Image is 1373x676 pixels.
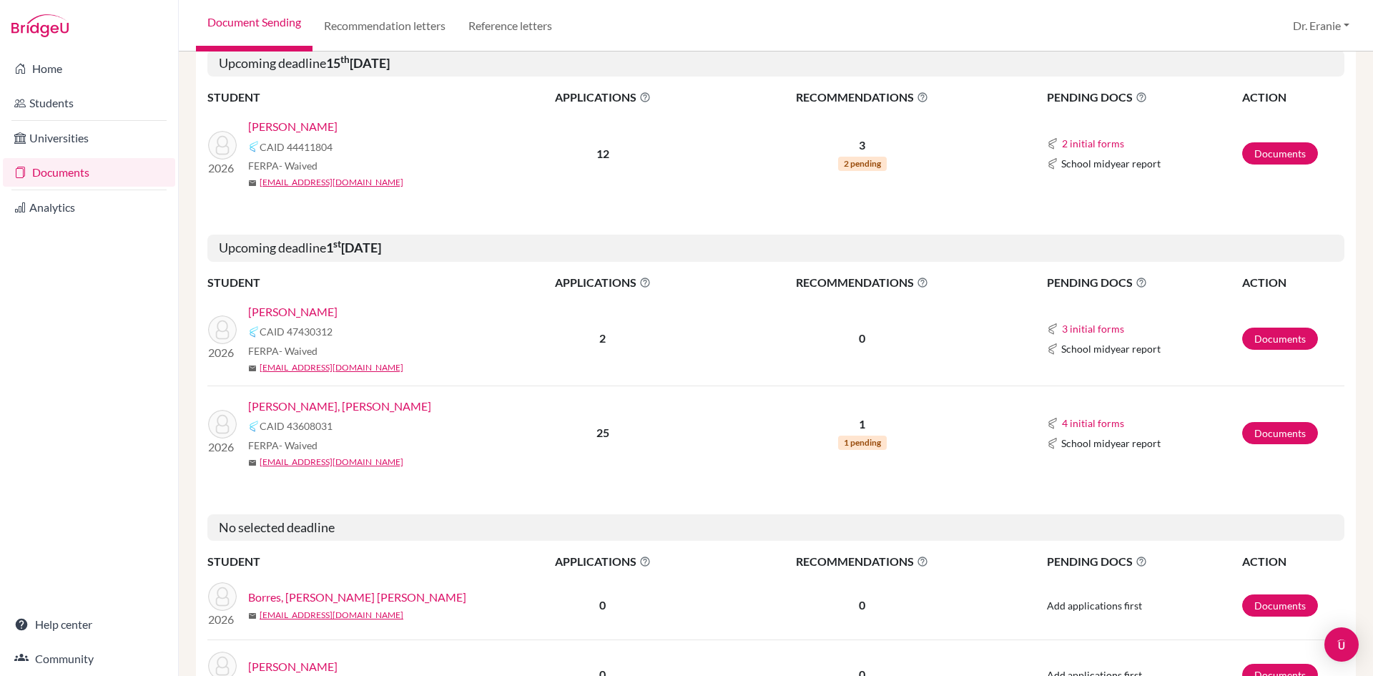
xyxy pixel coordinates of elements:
[260,456,403,469] a: [EMAIL_ADDRESS][DOMAIN_NAME]
[599,598,606,612] b: 0
[1061,320,1125,337] button: 3 initial forms
[248,326,260,338] img: Common App logo
[260,361,403,374] a: [EMAIL_ADDRESS][DOMAIN_NAME]
[1061,436,1161,451] span: School midyear report
[248,179,257,187] span: mail
[1047,323,1058,335] img: Common App logo
[1061,135,1125,152] button: 2 initial forms
[1047,274,1241,291] span: PENDING DOCS
[279,160,318,172] span: - Waived
[260,609,403,622] a: [EMAIL_ADDRESS][DOMAIN_NAME]
[248,303,338,320] a: [PERSON_NAME]
[333,238,341,250] sup: st
[208,160,237,177] p: 2026
[713,137,1012,154] p: 3
[1047,438,1058,449] img: Common App logo
[1241,273,1344,292] th: ACTION
[494,274,712,291] span: APPLICATIONS
[279,439,318,451] span: - Waived
[713,330,1012,347] p: 0
[3,54,175,83] a: Home
[340,54,350,65] sup: th
[1047,89,1241,106] span: PENDING DOCS
[494,553,712,570] span: APPLICATIONS
[208,439,237,456] p: 2026
[1242,328,1318,350] a: Documents
[248,118,338,135] a: [PERSON_NAME]
[1047,158,1058,170] img: Common App logo
[260,176,403,189] a: [EMAIL_ADDRESS][DOMAIN_NAME]
[3,89,175,117] a: Students
[207,235,1344,262] h5: Upcoming deadline
[248,438,318,453] span: FERPA
[1047,553,1241,570] span: PENDING DOCS
[208,131,237,160] img: Lin, Emma
[713,553,1012,570] span: RECOMMENDATIONS
[279,345,318,357] span: - Waived
[208,611,237,628] p: 2026
[207,88,493,107] th: STUDENT
[1047,343,1058,355] img: Common App logo
[1047,599,1142,612] span: Add applications first
[3,158,175,187] a: Documents
[1241,88,1344,107] th: ACTION
[599,331,606,345] b: 2
[838,157,887,171] span: 2 pending
[326,240,381,255] b: 1 [DATE]
[713,416,1012,433] p: 1
[207,273,493,292] th: STUDENT
[1242,422,1318,444] a: Documents
[1324,627,1359,662] div: Open Intercom Messenger
[3,124,175,152] a: Universities
[1061,156,1161,171] span: School midyear report
[248,398,431,415] a: [PERSON_NAME], [PERSON_NAME]
[248,141,260,152] img: Common App logo
[1047,418,1058,429] img: Common App logo
[713,597,1012,614] p: 0
[248,658,338,675] a: [PERSON_NAME]
[713,89,1012,106] span: RECOMMENDATIONS
[248,364,257,373] span: mail
[838,436,887,450] span: 1 pending
[208,582,237,611] img: Borres, Keziah Athena Gabrielle
[248,158,318,173] span: FERPA
[11,14,69,37] img: Bridge-U
[248,612,257,620] span: mail
[3,193,175,222] a: Analytics
[1047,138,1058,150] img: Common App logo
[208,315,237,344] img: Chow, Kyle
[713,274,1012,291] span: RECOMMENDATIONS
[596,426,609,439] b: 25
[260,139,333,155] span: CAID 44411804
[207,514,1344,542] h5: No selected deadline
[248,459,257,467] span: mail
[260,324,333,339] span: CAID 47430312
[1286,12,1356,39] button: Dr. Eranie
[208,410,237,439] img: Hsu, Eagan Ting-Wei
[208,344,237,361] p: 2026
[1061,341,1161,356] span: School midyear report
[1242,142,1318,165] a: Documents
[3,610,175,639] a: Help center
[248,421,260,432] img: Common App logo
[1061,415,1125,431] button: 4 initial forms
[596,147,609,160] b: 12
[3,645,175,673] a: Community
[248,343,318,358] span: FERPA
[326,55,390,71] b: 15 [DATE]
[207,50,1344,77] h5: Upcoming deadline
[260,418,333,433] span: CAID 43608031
[207,552,493,571] th: STUDENT
[494,89,712,106] span: APPLICATIONS
[1241,552,1344,571] th: ACTION
[1242,594,1318,617] a: Documents
[248,589,466,606] a: Borres, [PERSON_NAME] [PERSON_NAME]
